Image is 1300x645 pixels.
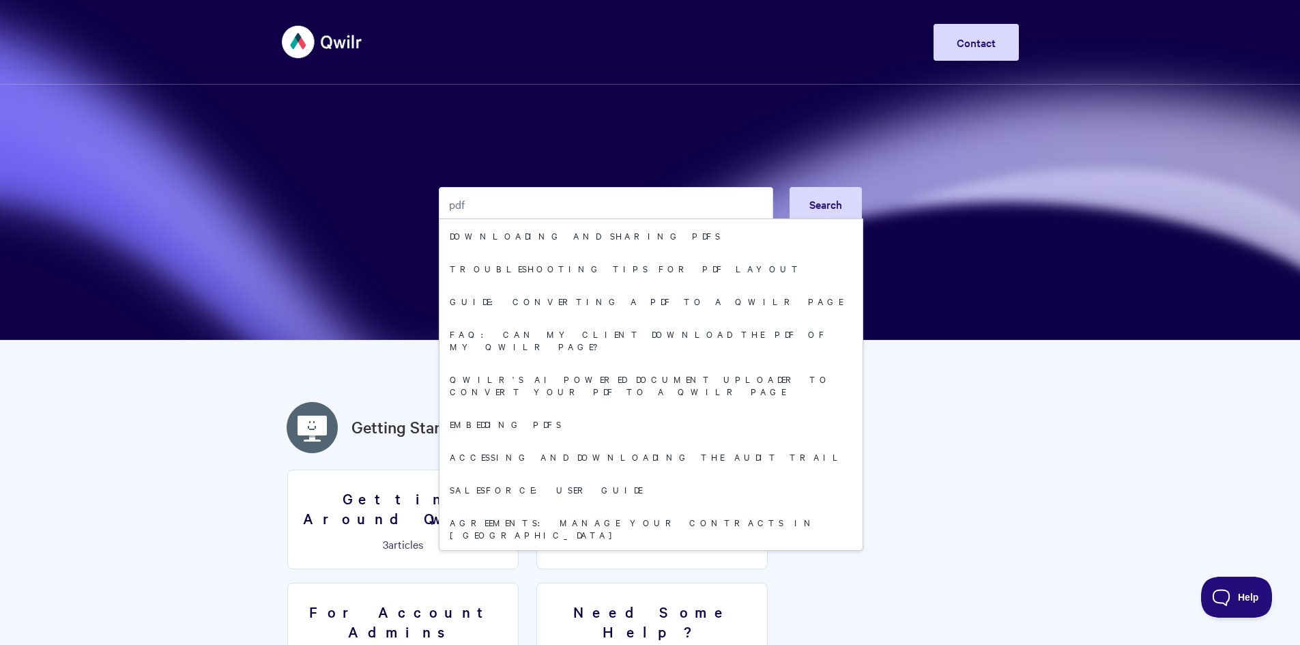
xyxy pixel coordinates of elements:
h3: Need Some Help? [545,602,759,641]
iframe: Toggle Customer Support [1201,577,1273,618]
a: Getting Started [351,415,464,440]
a: Getting Around Qwilr 3articles [287,470,519,569]
input: Search the knowledge base [439,187,773,221]
a: Contact [934,24,1019,61]
span: 3 [383,536,388,551]
a: Accessing and downloading the Audit Trail [439,440,863,473]
a: Qwilr's AI Powered Document Uploader to Convert your PDF to a Qwilr Page [439,362,863,407]
p: articles [296,538,510,550]
a: Guide: Converting a PDF to a Qwilr Page [439,285,863,317]
a: Agreements: Manage your Contracts in [GEOGRAPHIC_DATA] [439,506,863,551]
h3: For Account Admins [296,602,510,641]
span: Search [809,197,842,212]
a: FAQ: Can my client download the PDF of my Qwilr Page? [439,317,863,362]
a: Downloading and sharing PDFs [439,219,863,252]
a: Salesforce: User Guide [439,473,863,506]
img: Qwilr Help Center [282,16,363,68]
button: Search [790,187,862,221]
a: Troubleshooting tips for PDF layout [439,252,863,285]
a: Embedding PDFs [439,407,863,440]
h3: Getting Around Qwilr [296,489,510,528]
